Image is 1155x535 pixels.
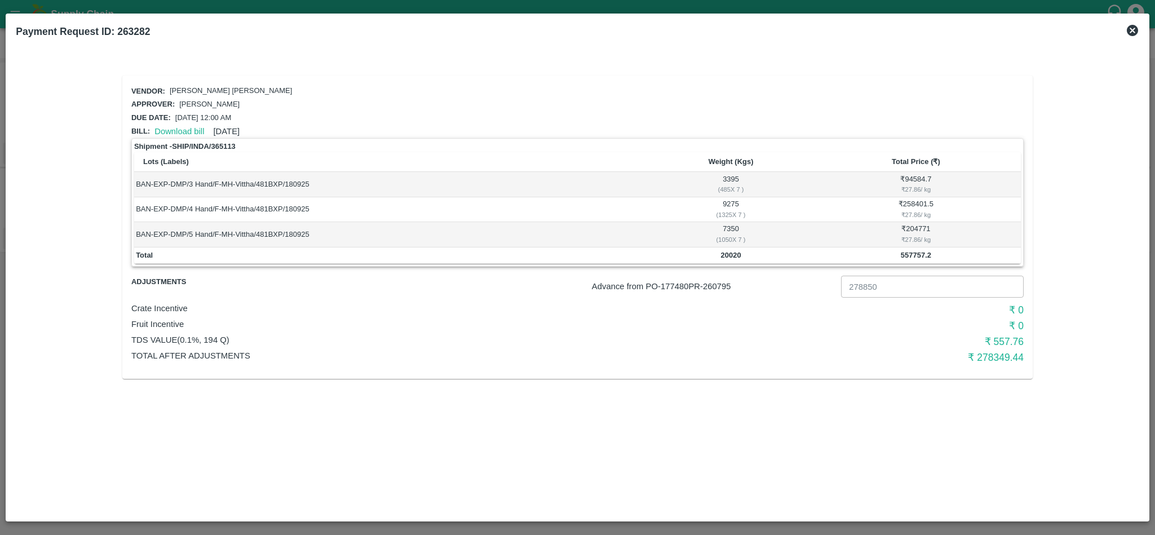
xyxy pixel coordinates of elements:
[131,350,726,362] p: Total After adjustments
[131,100,175,108] span: Approver:
[134,197,650,222] td: BAN-EXP-DMP/4 Hand/F-MH-Vittha/481BXP/180925
[136,251,153,259] b: Total
[653,210,809,220] div: ( 1325 X 7 )
[726,318,1024,334] h6: ₹ 0
[131,318,726,330] p: Fruit Incentive
[892,157,940,166] b: Total Price (₹)
[170,86,292,96] p: [PERSON_NAME] [PERSON_NAME]
[179,99,240,110] p: [PERSON_NAME]
[726,350,1024,365] h6: ₹ 278349.44
[726,334,1024,350] h6: ₹ 557.76
[901,251,931,259] b: 557757.2
[131,334,726,346] p: TDS VALUE (0.1%, 194 Q)
[813,235,1019,245] div: ₹ 27.86 / kg
[813,184,1019,194] div: ₹ 27.86 / kg
[592,280,837,293] p: Advance from PO- 177480 PR- 260795
[650,222,811,247] td: 7350
[721,251,741,259] b: 20020
[131,87,165,95] span: Vendor:
[811,197,1021,222] td: ₹ 258401.5
[154,127,204,136] a: Download bill
[650,172,811,197] td: 3395
[650,197,811,222] td: 9275
[134,172,650,197] td: BAN-EXP-DMP/3 Hand/F-MH-Vittha/481BXP/180925
[813,210,1019,220] div: ₹ 27.86 / kg
[16,26,150,37] b: Payment Request ID: 263282
[841,276,1024,297] input: Advance
[131,302,726,315] p: Crate Incentive
[653,235,809,245] div: ( 1050 X 7 )
[175,113,231,123] p: [DATE] 12:00 AM
[709,157,754,166] b: Weight (Kgs)
[131,113,171,122] span: Due date:
[726,302,1024,318] h6: ₹ 0
[131,276,280,289] span: Adjustments
[811,222,1021,247] td: ₹ 204771
[134,141,236,152] strong: Shipment - SHIP/INDA/365113
[134,222,650,247] td: BAN-EXP-DMP/5 Hand/F-MH-Vittha/481BXP/180925
[131,127,150,135] span: Bill:
[653,184,809,194] div: ( 485 X 7 )
[143,157,189,166] b: Lots (Labels)
[811,172,1021,197] td: ₹ 94584.7
[213,127,240,136] span: [DATE]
